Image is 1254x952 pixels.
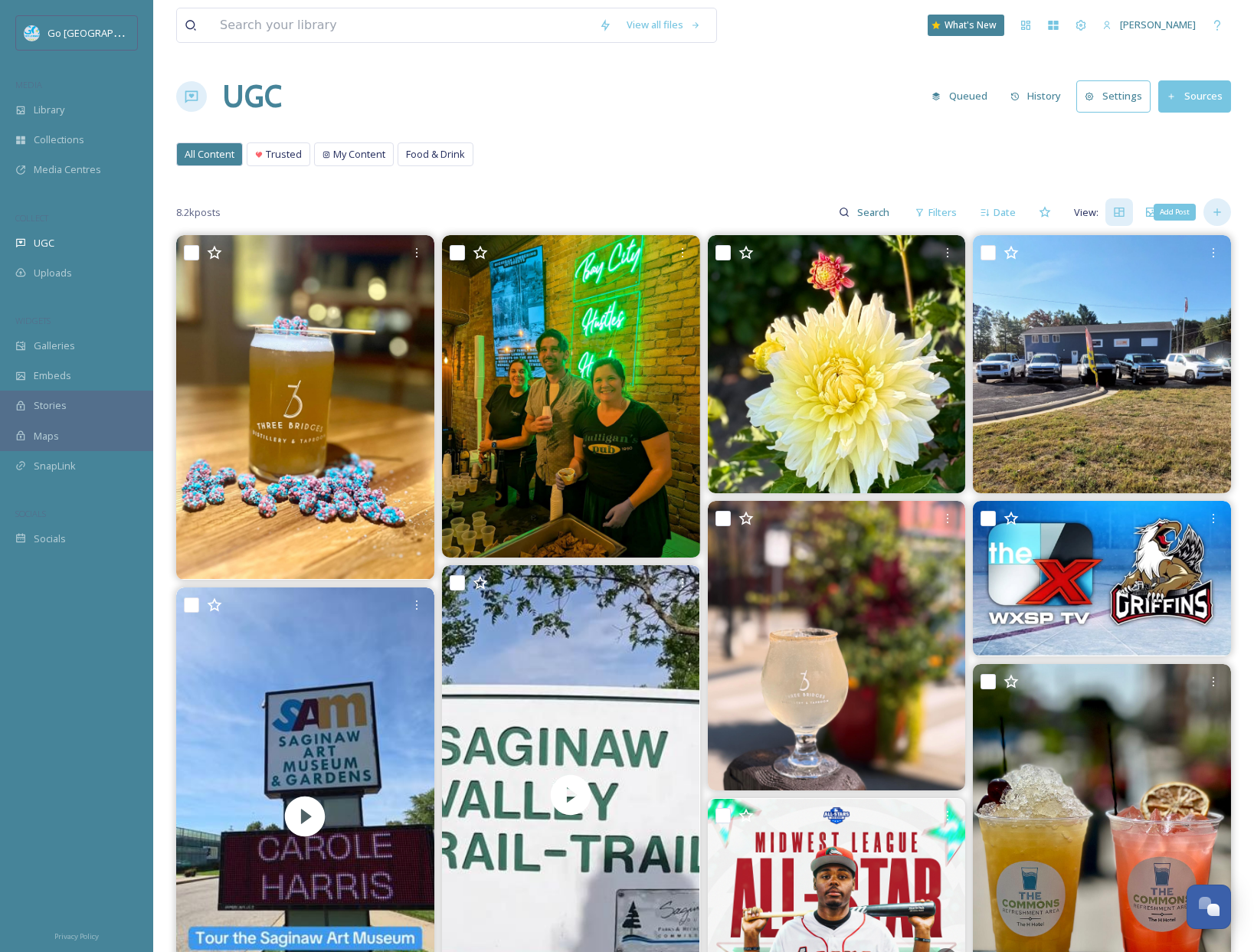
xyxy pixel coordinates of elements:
span: View: [1074,205,1098,220]
span: 8.2k posts [176,205,221,220]
a: View all files [619,10,709,40]
img: Blooms! Blooms! Blooms! So many colors, shapes and heights. Join us as we celebrate the Autumn Eq... [708,235,966,493]
input: Search [850,197,899,227]
span: Stories [34,398,67,413]
a: History [1003,81,1077,111]
img: Pumpkin spice, but make it sparkling. ✨🎃 Pumpkin Spice Seltzer is officially on tap! [708,501,966,790]
span: Go [GEOGRAPHIC_DATA] [47,25,161,40]
span: Socials [34,532,66,546]
span: My Content [333,147,385,162]
img: Who needs a rain dance, when we could just have an event Downtown!? A huge thank you to all of th... [442,235,700,558]
button: Settings [1076,80,1151,112]
span: [PERSON_NAME] [1120,18,1196,31]
button: Sources [1158,80,1231,112]
button: History [1003,81,1069,111]
img: What did the trailer and the truck do after they fell in love? They got hitched 😅 #roseautosales ... [973,235,1231,493]
a: UGC [222,74,282,119]
button: Open Chat [1187,885,1231,929]
span: Date [994,205,1016,220]
span: SOCIALS [15,508,46,519]
span: Filters [928,205,957,220]
button: Queued [924,81,995,111]
span: Maps [34,429,59,443]
span: Collections [34,132,84,147]
span: Galleries [34,339,75,353]
a: [PERSON_NAME] [1095,10,1203,40]
a: What's New [928,15,1004,36]
span: All Content [185,147,234,162]
span: Library [34,103,64,117]
input: Search your library [212,8,591,42]
span: Trusted [266,147,302,162]
span: Food & Drink [406,147,465,162]
span: MEDIA [15,79,42,90]
span: SnapLink [34,459,76,473]
img: WXSP-TV will televise the Red & White game on Sunday, September 21 at 3 p.m.. LiveStream on Detro... [973,501,1231,656]
span: COLLECT [15,212,48,224]
img: GoGreatLogo_MISkies_RegionalTrails%20%281%29.png [25,25,40,41]
span: Uploads [34,266,72,280]
div: Add Post [1154,204,1196,221]
span: UGC [34,236,54,250]
span: Privacy Policy [54,931,99,941]
span: Media Centres [34,162,101,177]
a: Privacy Policy [54,926,99,944]
a: Settings [1076,80,1158,112]
span: Embeds [34,368,71,383]
span: WIDGETS [15,315,51,326]
a: Queued [924,81,1003,111]
img: Save the Sturgeon, Drink a Sour! 🐟🍬🍻 Our NERDy Sour is back, and we’ve teamed up with the Saginaw... [176,235,434,579]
